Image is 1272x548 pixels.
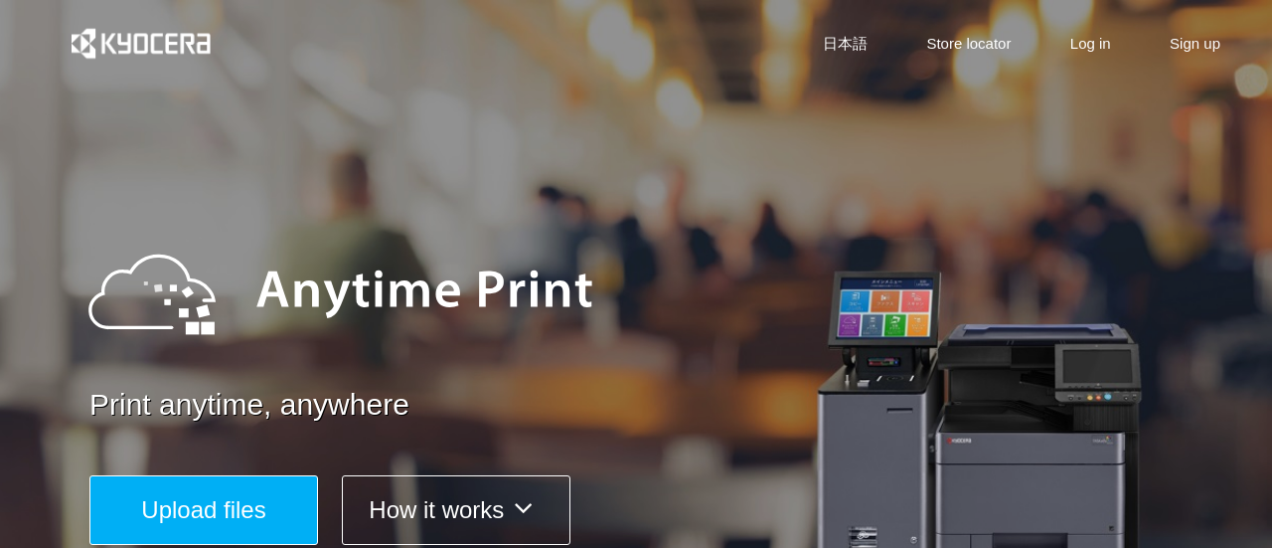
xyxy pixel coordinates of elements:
[342,475,570,545] button: How it works
[926,33,1011,54] a: Store locator
[1170,33,1220,54] a: Sign up
[141,496,265,523] span: Upload files
[823,33,868,54] a: 日本語
[89,384,1232,427] a: Print anytime, anywhere
[1070,33,1111,54] a: Log in
[89,475,318,545] button: Upload files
